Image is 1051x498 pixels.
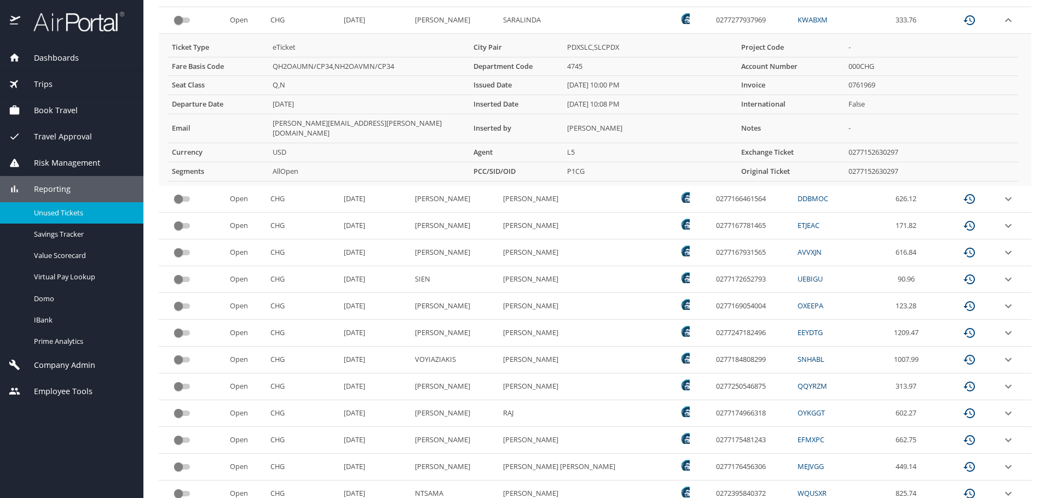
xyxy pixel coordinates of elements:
th: Exchange Ticket [737,143,844,162]
td: 0277172652793 [712,266,793,293]
span: Risk Management [20,157,100,169]
td: [DATE] [339,373,410,400]
td: VOYIAZIAKIS [411,347,499,373]
button: expand row [1002,219,1015,232]
td: AllOpen [268,162,469,181]
img: airportal-logo.png [21,11,124,32]
td: CHG [266,186,340,213]
td: False [844,95,1018,114]
a: OYKGGT [798,408,825,418]
td: [PERSON_NAME] [411,454,499,481]
button: expand row [1002,407,1015,420]
td: Open [226,454,266,481]
span: Reporting [20,183,71,195]
td: [DATE] [339,186,410,213]
img: Alaska Airlines [679,460,690,471]
td: [PERSON_NAME] [411,320,499,347]
td: CHG [266,266,340,293]
img: Alaska Airlines [679,192,690,203]
button: expand row [1002,246,1015,259]
a: ETJEAC [798,220,819,230]
img: icon-airportal.png [10,11,21,32]
td: SARALINDA [499,7,661,34]
a: SNHABL [798,354,824,364]
span: Unused Tickets [34,208,130,218]
td: Open [226,266,266,293]
th: Ticket Type [168,38,268,57]
td: 0277152630297 [844,143,1018,162]
td: CHG [266,7,340,34]
span: Company Admin [20,359,95,371]
td: [PERSON_NAME] [411,7,499,34]
td: Open [226,427,266,454]
td: SIEN [411,266,499,293]
td: [PERSON_NAME] [563,114,737,143]
th: Project Code [737,38,844,57]
a: UEBIGU [798,274,823,284]
td: CHG [266,347,340,373]
a: AVVXJN [798,247,822,257]
td: [PERSON_NAME] [499,320,661,347]
td: [PERSON_NAME] [411,400,499,427]
a: DDBMOC [798,194,828,203]
img: Alaska Airlines [679,299,690,310]
span: Employee Tools [20,385,93,397]
td: Open [226,400,266,427]
td: [PERSON_NAME] [411,373,499,400]
td: 0277247182496 [712,320,793,347]
td: [DATE] [339,347,410,373]
td: Open [226,7,266,34]
span: Virtual Pay Lookup [34,272,130,282]
td: 0277167931565 [712,239,793,266]
th: Original Ticket [737,162,844,181]
td: CHG [266,427,340,454]
td: CHG [266,454,340,481]
td: RAJ [499,400,661,427]
th: Inserted by [469,114,563,143]
img: Alaska Airlines [679,326,690,337]
td: [DATE] [339,427,410,454]
td: 333.76 [870,7,946,34]
img: Alaska Airlines [679,406,690,417]
span: Savings Tracker [34,229,130,239]
td: 626.12 [870,186,946,213]
td: [PERSON_NAME] [411,293,499,320]
td: 171.82 [870,213,946,239]
td: [PERSON_NAME] [499,239,661,266]
button: expand row [1002,380,1015,393]
td: eTicket [268,38,469,57]
th: Email [168,114,268,143]
span: Value Scorecard [34,250,130,261]
td: [PERSON_NAME] [499,186,661,213]
td: 1209.47 [870,320,946,347]
span: Prime Analytics [34,336,130,347]
span: Dashboards [20,52,79,64]
span: Domo [34,294,130,304]
td: Open [226,293,266,320]
th: International [737,95,844,114]
td: 0277176456306 [712,454,793,481]
img: Alaska Airlines [679,219,690,230]
td: [PERSON_NAME] [411,239,499,266]
td: 0277250546875 [712,373,793,400]
td: [DATE] [339,293,410,320]
td: CHG [266,320,340,347]
td: [PERSON_NAME][EMAIL_ADDRESS][PERSON_NAME][DOMAIN_NAME] [268,114,469,143]
th: Invoice [737,76,844,95]
img: Alaska Airlines [679,353,690,364]
td: [DATE] [339,7,410,34]
a: OXEEPA [798,301,823,310]
th: Currency [168,143,268,162]
td: [PERSON_NAME] [411,427,499,454]
td: 449.14 [870,454,946,481]
td: [DATE] [339,320,410,347]
table: more info about unused tickets [168,38,1018,181]
td: USD [268,143,469,162]
td: 0277184808299 [712,347,793,373]
td: 1007.99 [870,347,946,373]
td: CHG [266,400,340,427]
img: Alaska Airlines [679,245,690,256]
th: Department Code [469,57,563,76]
img: Alaska Airlines [679,13,690,24]
td: [PERSON_NAME] [411,213,499,239]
